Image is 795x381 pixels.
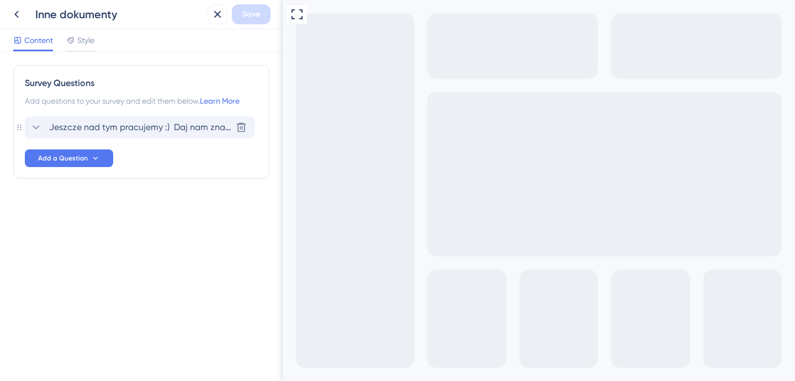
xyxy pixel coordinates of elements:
[35,7,203,22] div: Inne dokumenty
[244,9,257,22] div: Close survey
[25,149,113,167] button: Add a Question
[116,157,151,171] button: Submit survey
[77,34,94,47] span: Style
[13,29,257,82] div: Jeszcze nad tym pracujemy :) Daj nam znać jakie inne dokumenty byłyby dla Ciebie wartościowe do p...
[200,96,240,105] a: Learn More
[242,8,260,21] span: Save
[49,121,231,134] span: Jeszcze nad tym pracujemy :) Daj nam znać jakie inne dokumenty byłyby dla Ciebie wartościowe do p...
[25,94,258,108] div: Add questions to your survey and edit them below.
[232,4,271,24] button: Save
[25,77,258,90] div: Survey Questions
[91,188,185,201] span: Powered by UserGuiding
[24,34,53,47] span: Content
[38,154,88,163] span: Add a Question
